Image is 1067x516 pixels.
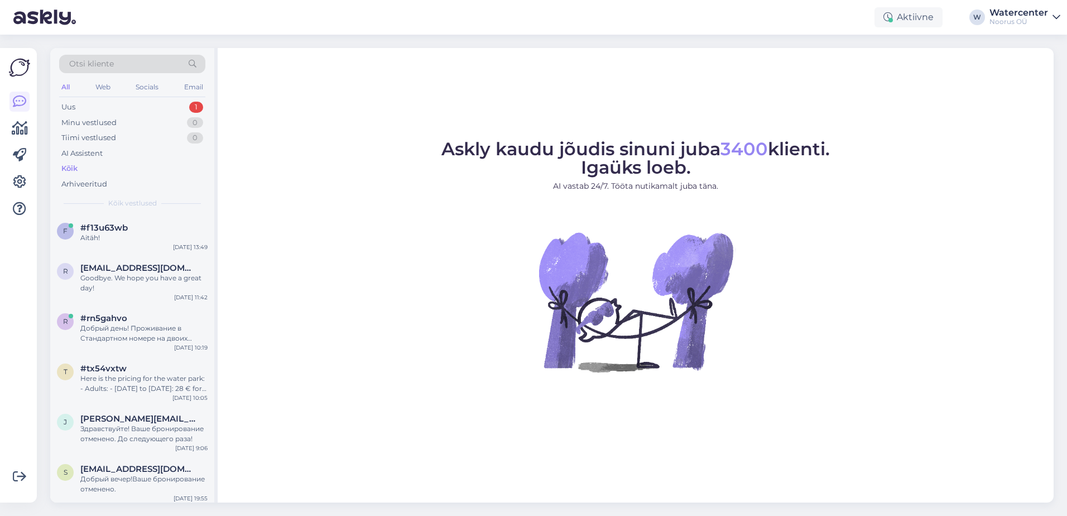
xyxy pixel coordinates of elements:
[61,132,116,144] div: Tiimi vestlused
[187,132,203,144] div: 0
[80,323,208,343] div: Добрый день! Проживание в Стандартном номере на двоих будет стоить 345 евро/ 3 ночи. В стоимость ...
[80,414,196,424] span: jelenaparamonova@list.ru
[61,179,107,190] div: Arhiveeritud
[535,201,736,402] img: No Chat active
[80,263,196,273] span: reet.viikholm@gmail.com
[189,102,203,113] div: 1
[64,468,68,476] span: s
[69,58,114,70] span: Otsi kliente
[80,233,208,243] div: Aitäh!
[989,8,1060,26] a: WatercenterNoorus OÜ
[989,8,1048,17] div: Watercenter
[80,273,208,293] div: Goodbye. We hope you have a great day!
[187,117,203,128] div: 0
[61,163,78,174] div: Kõik
[93,80,113,94] div: Web
[720,138,768,160] span: 3400
[174,494,208,503] div: [DATE] 19:55
[80,313,127,323] span: #rn5gahvo
[874,7,943,27] div: Aktiivne
[64,418,67,426] span: j
[989,17,1048,26] div: Noorus OÜ
[174,343,208,352] div: [DATE] 10:19
[63,227,68,235] span: f
[80,223,128,233] span: #f13u63wb
[61,148,103,159] div: AI Assistent
[80,424,208,444] div: Здравствуйте! Ваше бронирование отменено. До следующего раза!
[174,293,208,302] div: [DATE] 11:42
[59,80,72,94] div: All
[80,364,127,374] span: #tx54vxtw
[61,102,75,113] div: Uus
[172,394,208,402] div: [DATE] 10:05
[175,444,208,452] div: [DATE] 9:06
[63,267,68,275] span: r
[80,464,196,474] span: svar4ik@inbox.ru
[969,9,985,25] div: W
[9,57,30,78] img: Askly Logo
[441,138,830,178] span: Askly kaudu jõudis sinuni juba klienti. Igaüks loeb.
[173,243,208,251] div: [DATE] 13:49
[108,198,157,208] span: Kõik vestlused
[80,374,208,394] div: Here is the pricing for the water park: - Adults: - [DATE] to [DATE]: 28 € for 4 hours - [DATE] a...
[80,474,208,494] div: Добрый вечер!Ваше бронирование отменено.
[63,317,68,326] span: r
[61,117,117,128] div: Minu vestlused
[441,180,830,192] p: AI vastab 24/7. Tööta nutikamalt juba täna.
[64,367,68,376] span: t
[133,80,161,94] div: Socials
[182,80,205,94] div: Email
